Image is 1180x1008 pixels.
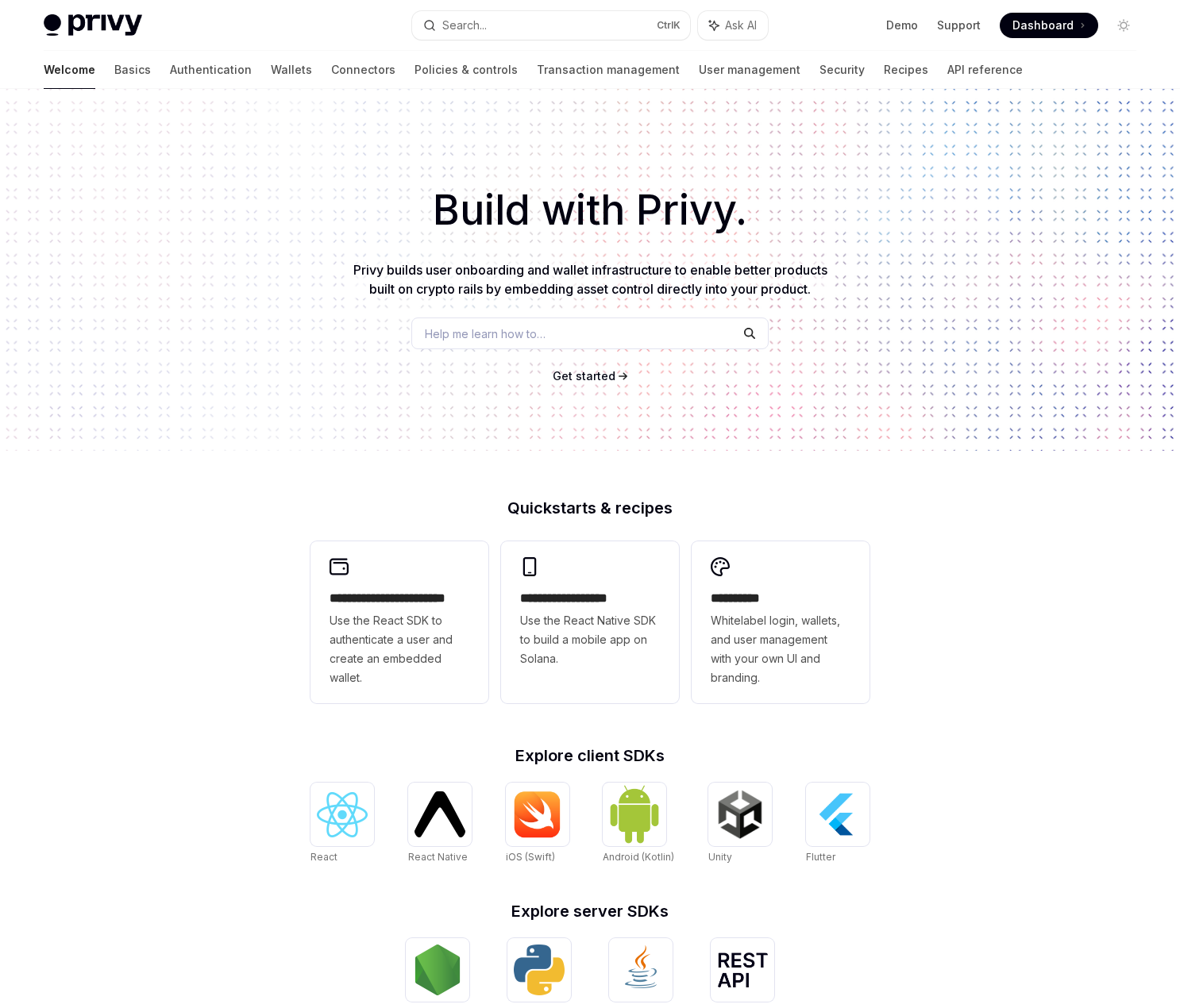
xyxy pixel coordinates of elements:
[553,368,615,384] a: Get started
[170,51,252,89] a: Authentication
[114,51,151,89] a: Basics
[609,784,660,844] img: Android (Kotlin)
[819,51,865,89] a: Security
[442,16,487,35] div: Search...
[353,262,827,297] span: Privy builds user onboarding and wallet infrastructure to enable better products built on crypto ...
[708,851,732,863] span: Unity
[310,500,870,516] h2: Quickstarts & recipes
[603,851,674,863] span: Android (Kotlin)
[725,17,757,33] span: Ask AI
[501,541,679,703] a: **** **** **** ***Use the React Native SDK to build a mobile app on Solana.
[330,611,469,687] span: Use the React SDK to authenticate a user and create an embedded wallet.
[553,369,615,383] span: Get started
[512,791,563,838] img: iOS (Swift)
[947,51,1023,89] a: API reference
[331,51,395,89] a: Connectors
[412,11,690,40] button: Search...CtrlK
[884,51,928,89] a: Recipes
[698,11,768,40] button: Ask AI
[711,611,850,687] span: Whitelabel login, wallets, and user management with your own UI and branding.
[937,17,981,33] a: Support
[657,19,681,32] span: Ctrl K
[692,541,870,703] a: **** *****Whitelabel login, wallets, and user management with your own UI and branding.
[812,789,863,840] img: Flutter
[408,783,472,865] a: React NativeReact Native
[415,51,518,89] a: Policies & controls
[506,783,569,865] a: iOS (Swift)iOS (Swift)
[412,945,463,995] img: NodeJS
[25,179,1155,241] h1: Build with Privy.
[806,851,835,863] span: Flutter
[44,14,142,37] img: light logo
[271,51,312,89] a: Wallets
[717,952,768,987] img: REST API
[408,851,468,863] span: React Native
[310,851,337,863] span: React
[615,945,666,995] img: Java
[1111,13,1136,38] button: Toggle dark mode
[520,611,660,668] span: Use the React Native SDK to build a mobile app on Solana.
[506,851,555,863] span: iOS (Swift)
[514,945,565,995] img: Python
[44,51,95,89] a: Welcome
[415,791,465,837] img: React Native
[317,792,368,837] img: React
[310,783,374,865] a: ReactReact
[715,789,765,840] img: Unity
[699,51,800,89] a: User management
[537,51,680,89] a: Transaction management
[708,783,772,865] a: UnityUnity
[425,325,546,342] span: Help me learn how to…
[1012,17,1074,33] span: Dashboard
[806,783,870,865] a: FlutterFlutter
[1000,13,1098,38] a: Dashboard
[603,783,674,865] a: Android (Kotlin)Android (Kotlin)
[310,903,870,919] h2: Explore server SDKs
[310,748,870,764] h2: Explore client SDKs
[886,17,918,33] a: Demo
